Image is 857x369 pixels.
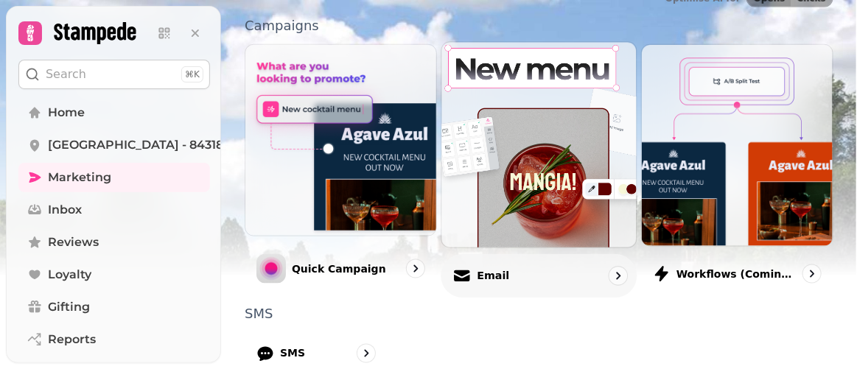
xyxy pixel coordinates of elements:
[245,44,437,295] a: Quick CampaignQuick Campaign
[676,267,797,281] p: Workflows (coming soon)
[48,331,96,348] span: Reports
[280,346,305,361] p: SMS
[18,228,210,257] a: Reviews
[181,66,203,82] div: ⌘K
[611,269,626,284] svg: go to
[46,66,86,83] p: Search
[441,42,637,298] a: EmailEmail
[805,267,819,281] svg: go to
[245,19,833,32] p: Campaigns
[18,60,210,89] button: Search⌘K
[408,261,423,276] svg: go to
[48,136,223,154] span: [GEOGRAPHIC_DATA] - 84318
[18,163,210,192] a: Marketing
[359,346,374,361] svg: go to
[48,233,99,251] span: Reviews
[18,260,210,289] a: Loyalty
[245,45,436,236] img: Quick Campaign
[245,307,833,320] p: SMS
[432,32,646,258] img: Email
[18,292,210,322] a: Gifting
[18,195,210,225] a: Inbox
[48,169,111,186] span: Marketing
[18,325,210,354] a: Reports
[48,298,90,316] span: Gifting
[48,266,91,284] span: Loyalty
[48,104,85,122] span: Home
[18,98,210,127] a: Home
[641,44,833,295] a: Workflows (coming soon)Workflows (coming soon)
[292,261,386,276] p: Quick Campaign
[48,201,82,219] span: Inbox
[642,45,833,246] img: Workflows (coming soon)
[477,269,509,284] p: Email
[18,130,210,160] a: [GEOGRAPHIC_DATA] - 84318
